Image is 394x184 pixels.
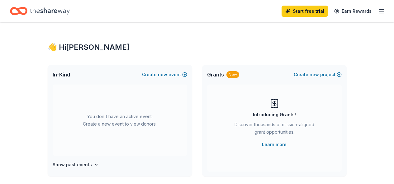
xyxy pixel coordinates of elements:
a: Home [10,4,70,18]
div: You don't have an active event. Create a new event to view donors. [53,85,187,156]
span: Grants [207,71,224,78]
div: New [226,71,239,78]
div: Introducing Grants! [253,111,296,118]
div: Discover thousands of mission-aligned grant opportunities. [232,121,317,138]
h4: Show past events [53,161,92,168]
a: Learn more [262,141,287,148]
span: In-Kind [53,71,70,78]
button: Show past events [53,161,99,168]
button: Createnewevent [142,71,187,78]
a: Start free trial [282,6,328,17]
span: new [158,71,167,78]
button: Createnewproject [294,71,342,78]
div: 👋 Hi [PERSON_NAME] [48,42,347,52]
a: Earn Rewards [330,6,375,17]
span: new [310,71,319,78]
